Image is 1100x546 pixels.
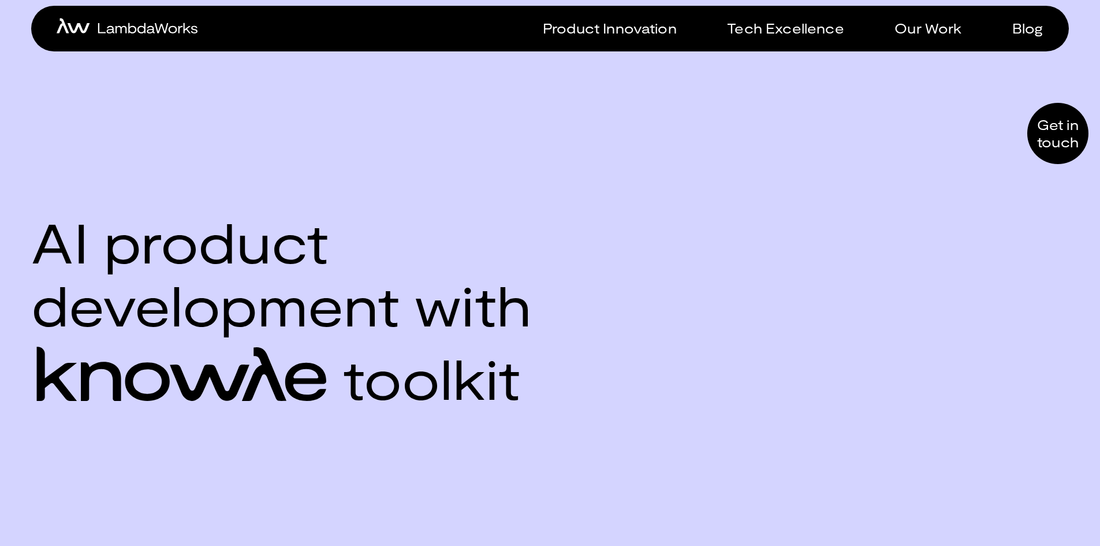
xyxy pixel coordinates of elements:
a: home-icon [57,18,197,38]
a: Our Work [881,20,961,36]
a: Product Innovation [529,20,677,36]
p: Product Innovation [543,20,677,36]
span: toolkit [343,347,520,410]
a: Blog [998,20,1043,36]
p: Our Work [894,20,961,36]
a: Tech Excellence [713,20,844,36]
p: Tech Excellence [727,20,844,36]
span: development with [31,273,532,336]
p: Blog [1012,20,1043,36]
span: AI product [31,210,532,273]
